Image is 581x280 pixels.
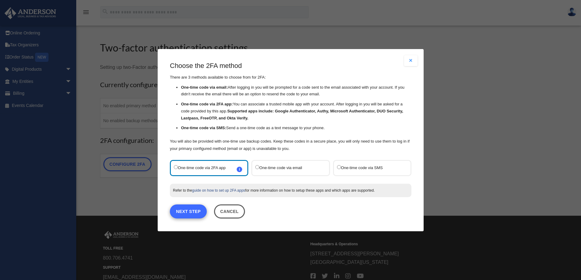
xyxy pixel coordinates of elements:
[237,166,242,172] span: i
[181,126,226,130] strong: One-time code via SMS:
[255,164,320,172] label: One-time code via email
[192,188,245,192] a: guide on how to set up 2FA apps
[181,102,233,106] strong: One-time code via 2FA app:
[170,61,411,71] h3: Choose the 2FA method
[170,183,411,197] div: Refer to the for more information on how to setup these apps and which apps are supported.
[337,164,401,172] label: One-time code via SMS
[181,84,411,98] li: After logging in you will be prompted for a code sent to the email associated with your account. ...
[174,164,238,172] label: One-time code via 2FA app
[181,125,411,132] li: Send a one-time code as a text message to your phone.
[181,101,411,122] li: You can associate a trusted mobile app with your account. After logging in you will be asked for ...
[181,109,403,120] strong: Supported apps include: Google Authenticator, Authy, Microsoft Authenticator, DUO Security, Lastp...
[337,165,341,169] input: One-time code via SMS
[255,165,259,169] input: One-time code via email
[174,165,178,169] input: One-time code via 2FA appi
[404,55,418,66] button: Close modal
[170,204,207,218] a: Next Step
[170,137,411,152] p: You will also be provided with one-time use backup codes. Keep these codes in a secure place, you...
[181,85,228,89] strong: One-time code via email:
[214,204,245,218] button: Close this dialog window
[170,61,411,152] div: There are 3 methods available to choose from for 2FA:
